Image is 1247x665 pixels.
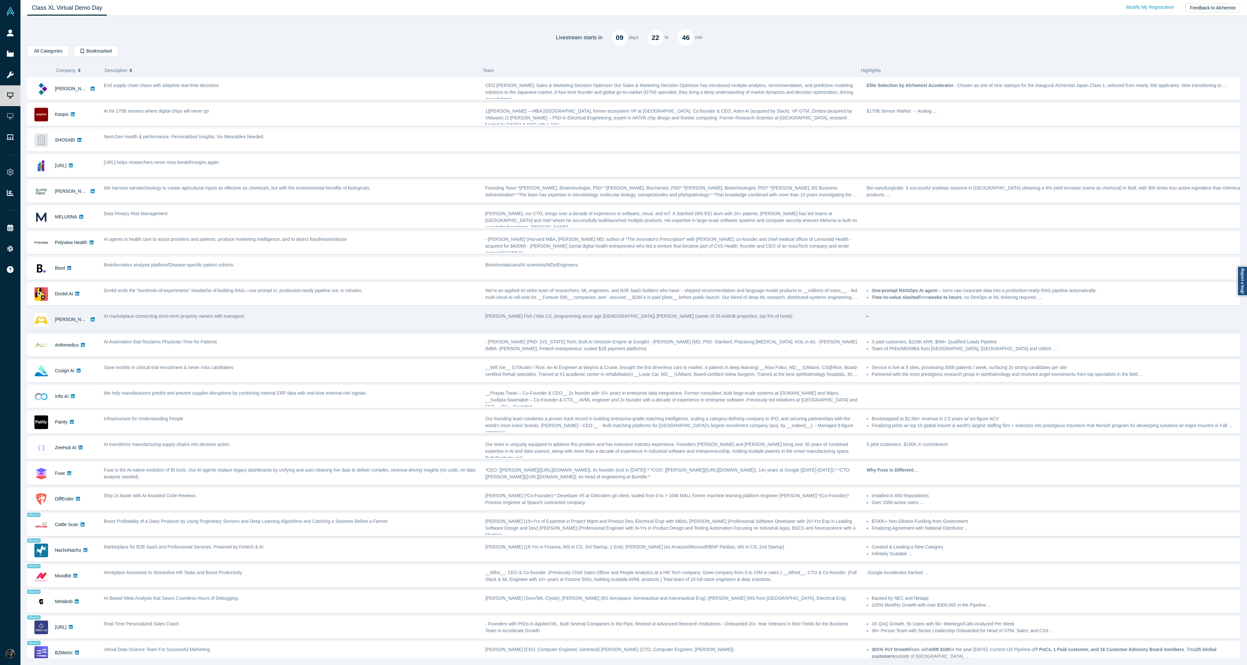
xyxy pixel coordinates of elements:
a: Cosign AI [55,368,74,373]
p: days [629,34,638,41]
span: Real-Time Personalized Sales Coach [104,621,179,626]
img: Bionl's Logo [34,262,48,275]
span: [PERSON_NAME] (*Co-Founder):* Developer #5 at GitKraken git client, scaled from 0 to > 100k MAU, ... [485,493,850,505]
span: Founding Team *[PERSON_NAME], Biotechnologist, PhD* *[PERSON_NAME], Biochemist, PhD* *[PERSON_NAM... [485,185,857,197]
a: ZeeHub AI [55,445,76,450]
a: [URL] [55,624,67,630]
li: Backed by NEC and Netapp [872,595,1241,602]
a: SHOSABI [55,137,75,142]
img: Kaspix's Logo [34,108,48,121]
span: Virtual Data Science Team For Successful Marketing. [104,647,211,652]
span: __Miho__: CEO & Co-founder. (Previously Chief Sales Officer and People Analytics at a HR Tech com... [485,570,857,582]
div: 46 [678,30,694,45]
a: [PERSON_NAME] AI [55,317,97,322]
h4: Livestream starts in [556,34,603,41]
li: 100% Monthly Growth with over $300,000 in the Pipeline ... [872,602,1241,609]
a: Fuse [55,471,65,476]
img: B2Metric's Logo [34,646,48,660]
span: AI agents in health care to assist providers and patients, produce marketing intelligence, and to... [104,237,347,242]
span: [PERSON_NAME] (15+Yrs of Expertise in Project Mgmt and Product Dev, Electrical Engr with MBA); [P... [485,519,855,537]
span: Workplace Assistants to Streamline HR Tasks and Boost Productivity [104,570,242,575]
img: Spiky.ai's Logo [34,621,48,634]
span: We’re an applied-AI strike team of researchers, ML engineers, and B2B SaaS builders who have: - s... [485,288,858,300]
a: B2Metric [55,650,73,655]
span: Alumni [27,641,41,645]
span: Alumni [27,513,41,517]
p: – Chosen as one of nine startups for the inaugural Alchemist Japan Class 1, selected from nearly ... [867,82,1241,89]
span: - [PERSON_NAME] (Harvard MBA, [PERSON_NAME] MD; author of *The Innovator's Prescription* with [PE... [485,237,851,255]
img: Polyview Health's Logo [34,236,48,250]
p: Bio-nanofungicide: 3 successful soybean seasons in [GEOGRAPHIC_DATA] obtaining a 9% yield increas... [867,185,1241,198]
span: __Will Xie__ (UTAustin / Rice, ex-AI Engineer at Waymo & Cruise, brought the first driverless car... [485,365,858,377]
img: Cattle Scan's Logo [34,518,48,532]
span: CEO [PERSON_NAME]: Sales & Marketing Decision Optimizer Our Sales & Marketing Decision Optimizer ... [485,83,853,102]
span: [URL] helps researchers never miss breakthroughs again. [104,160,220,165]
p: -Google Accelerator backed ... [867,569,1241,576]
span: Data Privacy Risk Management [104,211,168,216]
img: Infis AI's Logo [34,390,48,403]
span: Alumni [27,615,41,620]
span: End supply chain chaos with adaptive real-time decisions [104,83,219,88]
span: Highlights [861,68,881,73]
a: MELURNA [55,214,77,219]
span: __Prayas Tiwari – Co-Founder & CEO__ 2x founder with 10+ years in enterprise data integrations. F... [485,390,857,409]
img: SHOSABI's Logo [34,133,48,147]
span: AI marketplace connecting short-term property owners with managers. [104,314,246,319]
span: 1)[PERSON_NAME] —MBA [GEOGRAPHIC_DATA], former ecosystem VP at [GEOGRAPHIC_DATA]. Co-founder & CE... [485,108,852,127]
img: Donkit AI's Logo [34,287,48,301]
div: 09 [611,30,627,45]
button: Bookmarked [74,45,119,57]
li: Installed in 600 Repositories [872,492,1241,499]
li: Infinitely Scalable ... [872,550,1241,557]
a: Cattle Scan [55,522,78,527]
a: Arithmedics [55,342,79,348]
strong: One-prompt RAGOps AI agent [872,288,937,293]
button: Description [105,64,476,77]
img: NachoNacho's Logo [34,544,48,557]
a: Kaspix [55,112,69,117]
span: [PERSON_NAME] Fish (Yale CS, programming since age [DEMOGRAPHIC_DATA]) [PERSON_NAME] (owner of 35... [485,314,792,319]
span: Infrastructure for Understanding People [104,416,183,421]
span: [PERSON_NAME] (SensTek, Clyste); [PERSON_NAME] (BS Aerospace, Aeronautical and Astronautical Eng)... [485,596,846,601]
img: DiffEnder's Logo [34,492,48,506]
span: AI for 170B sensors where digital chips will never go [104,108,209,114]
span: [PERSON_NAME], our CTO, brings over a decade of experience in software, cloud, and IoT. A Stanfor... [485,211,857,230]
a: NachoNacho [55,548,81,553]
span: Bioinformatics analysis platform/Disease-specific patient cohorts. [104,262,234,267]
li: 30+ Person Team with Senior Leadership Onboarded for Head of GTM, Sales, and CSX ... [872,627,1241,634]
span: Marketplace for B2B SaaS and Professional Services, Powered by Fintech & AI [104,544,264,549]
a: [PERSON_NAME] [55,86,92,91]
img: Cosign AI's Logo [34,364,48,378]
a: Moodbit [55,573,71,578]
span: AI transforms manufacturing supply chains into decisive action [104,442,230,447]
img: Kimaru AI's Logo [34,82,48,96]
a: [URL] [55,163,67,168]
li: Bootstrapped to $1.5M+ revenue in 2.5 years w/ six-figure ACV [872,415,1241,422]
span: Company [56,64,76,77]
strong: Time-to-value slashed [872,295,919,300]
img: Alchemist Vault Logo [6,7,15,16]
button: Feedback to Alchemist [1185,3,1240,12]
li: $700K+ Non-Dilutive Funding from Government [872,518,1241,525]
a: Polyview Health [55,240,87,245]
strong: 7 PoCs, 1 Paid customer, and 16 Customer Advisory Board members [1035,647,1184,652]
span: Team [483,68,494,73]
p: ... [867,467,1241,474]
a: Infis AI [55,394,69,399]
img: Tally.AI's Logo [34,159,48,173]
li: Service is live at 9 sites, processing 3000 patients / week, surfacing 2x strong candidates per site [872,364,1241,371]
p: min [695,34,702,41]
span: Save months in clinical trial recruitment & never miss candidates [104,365,233,370]
p: hr [665,34,669,41]
a: Report a bug! [1237,266,1247,296]
img: Arithmedics's Logo [34,339,48,352]
a: [PERSON_NAME] [55,189,92,194]
li: 3 paid customers, $218K ARR, $5M+ Qualified Leads Pipeline [872,339,1241,345]
img: Fuse's Logo [34,467,48,480]
a: Donkit AI [55,291,73,296]
li: Finalizing Agreement with National Distributor ... [872,525,1241,532]
strong: Why Fuse is Different: [867,467,915,473]
li: 3X QoQ Growth, 5k Users with 5k+ Meetings/Calls Analyzed Per Week [872,621,1241,627]
span: Next-Gen Health & performance: Personalized Insights, No Wearables Needed. [104,134,264,139]
img: ZeeHub AI's Logo [34,441,48,455]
